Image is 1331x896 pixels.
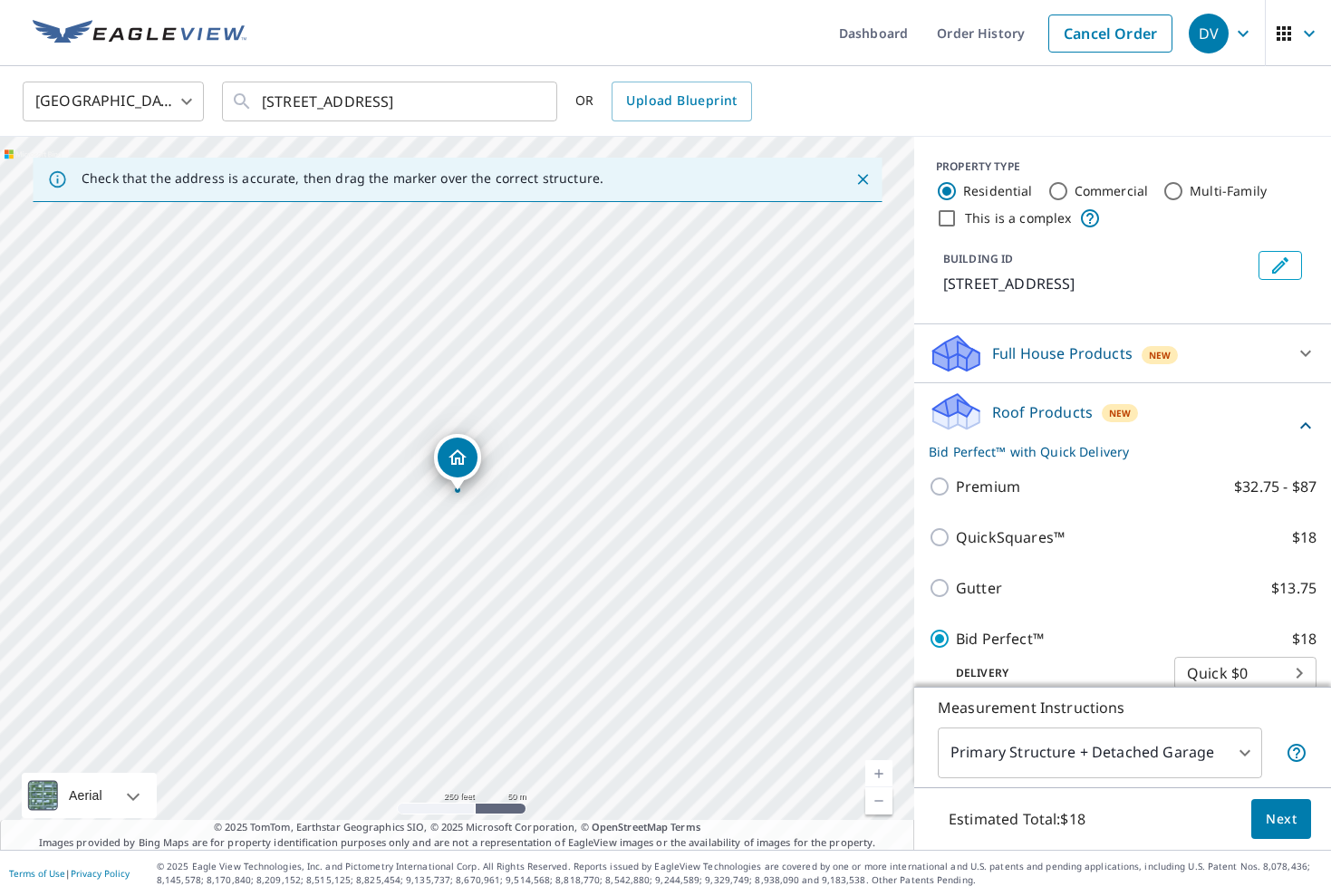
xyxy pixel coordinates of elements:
[992,401,1093,423] p: Roof Products
[1189,14,1229,53] div: DV
[23,76,204,127] div: [GEOGRAPHIC_DATA]
[1266,808,1297,831] span: Next
[1048,14,1172,53] a: Cancel Order
[963,182,1033,200] label: Residential
[262,76,520,127] input: Search by address or latitude-longitude
[214,820,700,835] span: © 2025 TomTom, Earthstar Geographics SIO, © 2025 Microsoft Corporation, ©
[1190,182,1267,200] label: Multi-Family
[157,860,1322,887] p: © 2025 Eagle View Technologies, Inc. and Pictometry International Corp. All Rights Reserved. Repo...
[956,476,1020,497] p: Premium
[943,273,1251,294] p: [STREET_ADDRESS]
[956,577,1002,599] p: Gutter
[9,868,130,879] p: |
[71,867,130,880] a: Privacy Policy
[929,442,1295,461] p: Bid Perfect™ with Quick Delivery
[592,820,668,833] a: OpenStreetMap
[943,251,1013,266] p: BUILDING ID
[626,90,737,112] span: Upload Blueprint
[929,390,1317,461] div: Roof ProductsNewBid Perfect™ with Quick Delivery
[22,773,157,818] div: Aerial
[992,342,1133,364] p: Full House Products
[670,820,700,833] a: Terms
[938,697,1307,718] p: Measurement Instructions
[82,170,603,187] p: Check that the address is accurate, then drag the marker over the correct structure.
[865,787,892,814] a: Current Level 17, Zoom Out
[575,82,752,121] div: OR
[1075,182,1149,200] label: Commercial
[1292,526,1317,548] p: $18
[1251,799,1311,840] button: Next
[851,168,874,191] button: Close
[612,82,751,121] a: Upload Blueprint
[938,727,1262,778] div: Primary Structure + Detached Garage
[1271,577,1317,599] p: $13.75
[1234,476,1317,497] p: $32.75 - $87
[1259,251,1302,280] button: Edit building 1
[929,665,1174,681] p: Delivery
[63,773,108,818] div: Aerial
[956,526,1065,548] p: QuickSquares™
[936,159,1309,175] div: PROPERTY TYPE
[929,332,1317,375] div: Full House ProductsNew
[956,628,1044,650] p: Bid Perfect™
[1292,628,1317,650] p: $18
[9,867,65,880] a: Terms of Use
[1174,648,1317,698] div: Quick $0
[934,799,1100,839] p: Estimated Total: $18
[1149,348,1171,362] span: New
[1109,406,1131,420] span: New
[434,434,481,490] div: Dropped pin, building 1, Residential property, 165 N Pasture Ln Stratford, CT 06614
[33,20,246,47] img: EV Logo
[1286,742,1307,764] span: Your report will include the primary structure and a detached garage if one exists.
[965,209,1072,227] label: This is a complex
[865,760,892,787] a: Current Level 17, Zoom In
